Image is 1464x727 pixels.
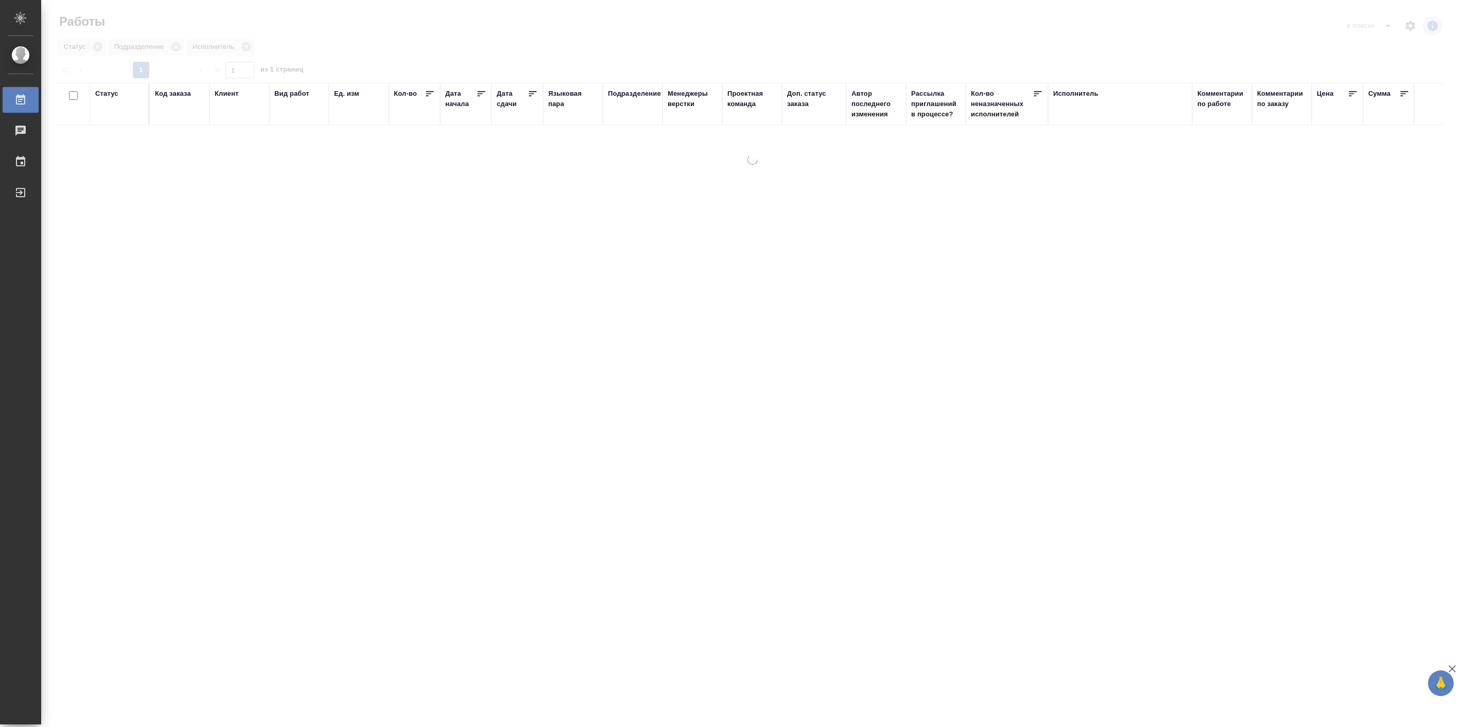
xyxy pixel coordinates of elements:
div: Сумма [1368,89,1390,99]
div: Рассылка приглашений в процессе? [911,89,961,119]
div: Менеджеры верстки [668,89,717,109]
div: Цена [1317,89,1334,99]
div: Клиент [215,89,238,99]
span: 🙏 [1432,672,1450,694]
div: Исполнитель [1053,89,1099,99]
div: Проектная команда [727,89,777,109]
button: 🙏 [1428,670,1454,696]
div: Кол-во [394,89,417,99]
div: Языковая пара [548,89,598,109]
div: Подразделение [608,89,661,99]
div: Кол-во неназначенных исполнителей [971,89,1033,119]
div: Доп. статус заказа [787,89,841,109]
div: Комментарии по работе [1197,89,1247,109]
div: Комментарии по заказу [1257,89,1306,109]
div: Дата начала [445,89,476,109]
div: Код заказа [155,89,191,99]
div: Дата сдачи [497,89,528,109]
div: Статус [95,89,118,99]
div: Автор последнего изменения [851,89,901,119]
div: Ед. изм [334,89,359,99]
div: Вид работ [274,89,309,99]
